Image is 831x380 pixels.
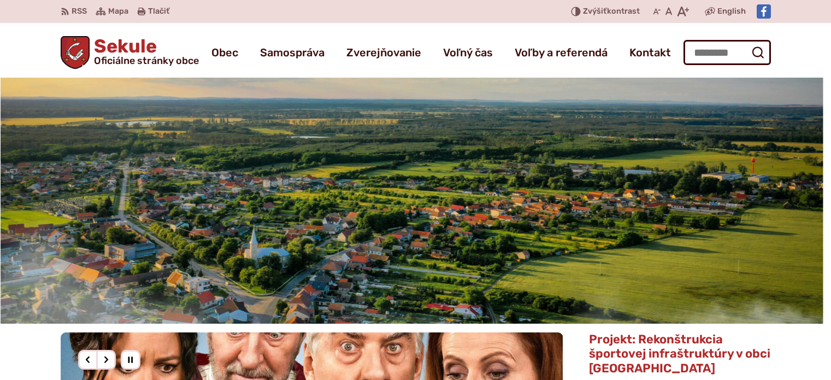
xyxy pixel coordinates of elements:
[346,37,421,68] a: Zverejňovanie
[211,37,238,68] a: Obec
[108,5,128,18] span: Mapa
[443,37,493,68] a: Voľný čas
[96,350,116,370] div: Nasledujúci slajd
[717,5,746,18] span: English
[583,7,607,16] span: Zvýšiť
[583,7,640,16] span: kontrast
[757,4,771,19] img: Prejsť na Facebook stránku
[515,37,608,68] a: Voľby a referendá
[260,37,325,68] a: Samospráva
[589,332,770,376] span: Projekt: Rekonštrukcia športovej infraštruktúry v obci [GEOGRAPHIC_DATA]
[121,350,140,370] div: Pozastaviť pohyb slajdera
[61,36,199,69] a: Logo Sekule, prejsť na domovskú stránku.
[148,7,169,16] span: Tlačiť
[78,350,98,370] div: Predošlý slajd
[629,37,671,68] a: Kontakt
[94,56,199,66] span: Oficiálne stránky obce
[90,37,199,66] h1: Sekule
[715,5,748,18] a: English
[61,36,90,69] img: Prejsť na domovskú stránku
[72,5,87,18] span: RSS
